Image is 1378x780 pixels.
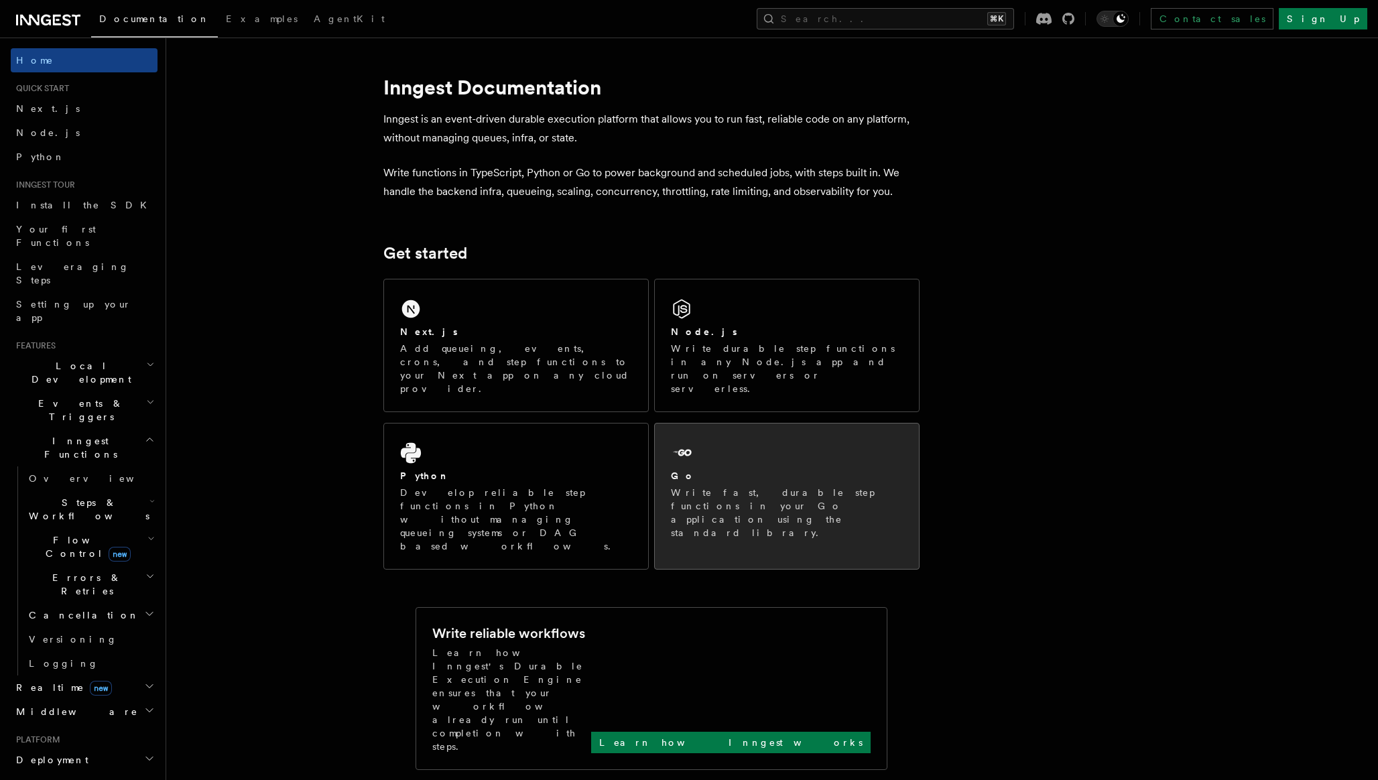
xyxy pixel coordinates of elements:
span: AgentKit [314,13,385,24]
button: Flow Controlnew [23,528,158,566]
h2: Next.js [400,325,458,338]
a: Get started [383,244,467,263]
a: Examples [218,4,306,36]
p: Add queueing, events, crons, and step functions to your Next app on any cloud provider. [400,342,632,395]
span: Your first Functions [16,224,96,248]
a: Learn how Inngest works [591,732,871,753]
span: Features [11,340,56,351]
h2: Go [671,469,695,482]
a: Install the SDK [11,193,158,217]
span: Platform [11,734,60,745]
button: Inngest Functions [11,429,158,466]
button: Events & Triggers [11,391,158,429]
button: Deployment [11,748,158,772]
p: Learn how Inngest's Durable Execution Engine ensures that your workflow already run until complet... [432,646,591,753]
span: Middleware [11,705,138,718]
span: Inngest Functions [11,434,145,461]
span: new [90,681,112,696]
button: Middleware [11,700,158,724]
a: Node.jsWrite durable step functions in any Node.js app and run on servers or serverless. [654,279,920,412]
kbd: ⌘K [987,12,1006,25]
a: Node.js [11,121,158,145]
h1: Inngest Documentation [383,75,920,99]
span: Logging [29,658,99,669]
a: Versioning [23,627,158,651]
p: Develop reliable step functions in Python without managing queueing systems or DAG based workflows. [400,486,632,553]
span: Examples [226,13,298,24]
a: Next.js [11,96,158,121]
button: Realtimenew [11,675,158,700]
button: Steps & Workflows [23,491,158,528]
span: Node.js [16,127,80,138]
span: Realtime [11,681,112,694]
a: Logging [23,651,158,675]
div: Inngest Functions [11,466,158,675]
a: Python [11,145,158,169]
span: Deployment [11,753,88,767]
span: Home [16,54,54,67]
span: Next.js [16,103,80,114]
span: new [109,547,131,562]
a: Overview [23,466,158,491]
p: Write durable step functions in any Node.js app and run on servers or serverless. [671,342,903,395]
p: Learn how Inngest works [599,736,863,749]
a: Your first Functions [11,217,158,255]
span: Cancellation [23,608,139,622]
a: Next.jsAdd queueing, events, crons, and step functions to your Next app on any cloud provider. [383,279,649,412]
span: Steps & Workflows [23,496,149,523]
h2: Python [400,469,450,482]
a: Sign Up [1279,8,1367,29]
p: Write fast, durable step functions in your Go application using the standard library. [671,486,903,539]
span: Flow Control [23,533,147,560]
span: Local Development [11,359,146,386]
span: Versioning [29,634,117,645]
button: Errors & Retries [23,566,158,603]
span: Setting up your app [16,299,131,323]
span: Leveraging Steps [16,261,129,285]
span: Overview [29,473,167,484]
a: Contact sales [1151,8,1273,29]
p: Write functions in TypeScript, Python or Go to power background and scheduled jobs, with steps bu... [383,164,920,201]
span: Errors & Retries [23,571,145,598]
button: Toggle dark mode [1097,11,1129,27]
span: Quick start [11,83,69,94]
a: Documentation [91,4,218,38]
a: GoWrite fast, durable step functions in your Go application using the standard library. [654,423,920,570]
a: Home [11,48,158,72]
span: Documentation [99,13,210,24]
button: Local Development [11,354,158,391]
button: Cancellation [23,603,158,627]
a: AgentKit [306,4,393,36]
h2: Write reliable workflows [432,624,585,643]
span: Inngest tour [11,180,75,190]
a: PythonDevelop reliable step functions in Python without managing queueing systems or DAG based wo... [383,423,649,570]
span: Install the SDK [16,200,155,210]
a: Leveraging Steps [11,255,158,292]
span: Events & Triggers [11,397,146,424]
h2: Node.js [671,325,737,338]
span: Python [16,151,65,162]
button: Search...⌘K [757,8,1014,29]
p: Inngest is an event-driven durable execution platform that allows you to run fast, reliable code ... [383,110,920,147]
a: Setting up your app [11,292,158,330]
